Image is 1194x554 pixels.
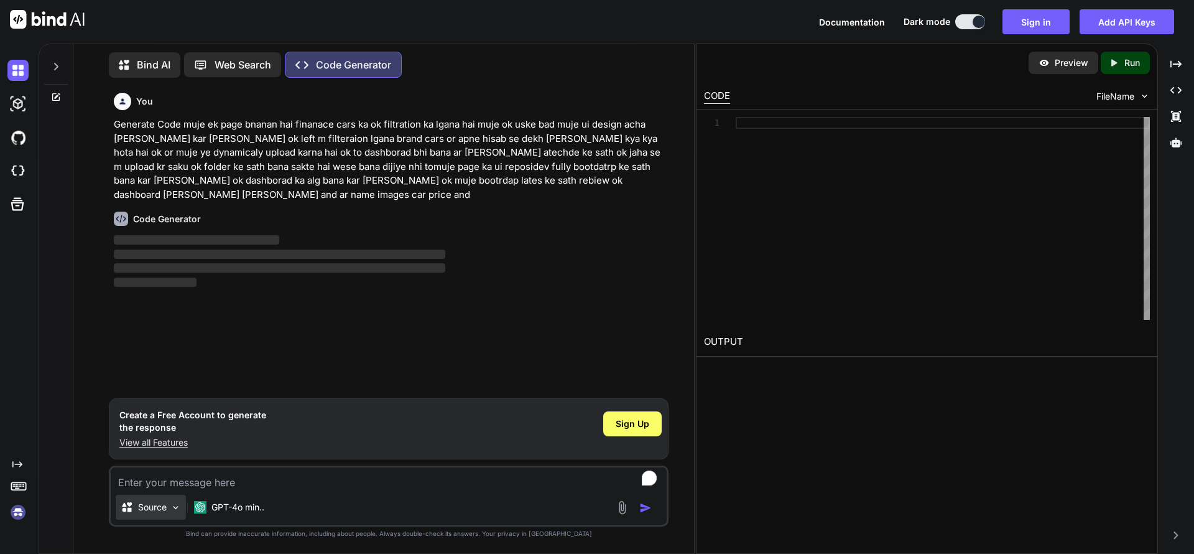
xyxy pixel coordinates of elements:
[114,118,666,202] p: Generate Code muje ek page bnanan hai finanace cars ka ok filtration ka lgana hai muje ok uske ba...
[194,501,206,514] img: GPT-4o mini
[1096,90,1134,103] span: FileName
[7,502,29,523] img: signin
[819,17,885,27] span: Documentation
[819,16,885,29] button: Documentation
[639,502,652,514] img: icon
[7,127,29,148] img: githubDark
[215,57,271,72] p: Web Search
[109,529,669,538] p: Bind can provide inaccurate information, including about people. Always double-check its answers....
[211,501,264,514] p: GPT-4o min..
[111,467,667,490] textarea: To enrich screen reader interactions, please activate Accessibility in Grammarly extension settings
[114,235,279,245] span: ‌
[7,60,29,81] img: darkChat
[114,278,197,287] span: ‌
[696,327,1157,357] h2: OUTPUT
[1139,91,1150,101] img: chevron down
[704,89,730,104] div: CODE
[1039,57,1050,68] img: preview
[1002,9,1070,34] button: Sign in
[1080,9,1174,34] button: Add API Keys
[114,250,445,259] span: ‌
[136,95,153,108] h6: You
[7,93,29,115] img: darkAi-studio
[704,117,720,129] div: 1
[119,409,266,434] h1: Create a Free Account to generate the response
[316,57,391,72] p: Code Generator
[137,57,170,72] p: Bind AI
[7,161,29,182] img: cloudideIcon
[10,10,85,29] img: Bind AI
[904,16,950,28] span: Dark mode
[138,501,167,514] p: Source
[170,502,181,513] img: Pick Models
[119,436,266,449] p: View all Features
[1124,57,1140,69] p: Run
[615,500,629,515] img: attachment
[1055,57,1088,69] p: Preview
[133,213,201,225] h6: Code Generator
[114,263,445,273] span: ‌
[616,418,649,430] span: Sign Up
